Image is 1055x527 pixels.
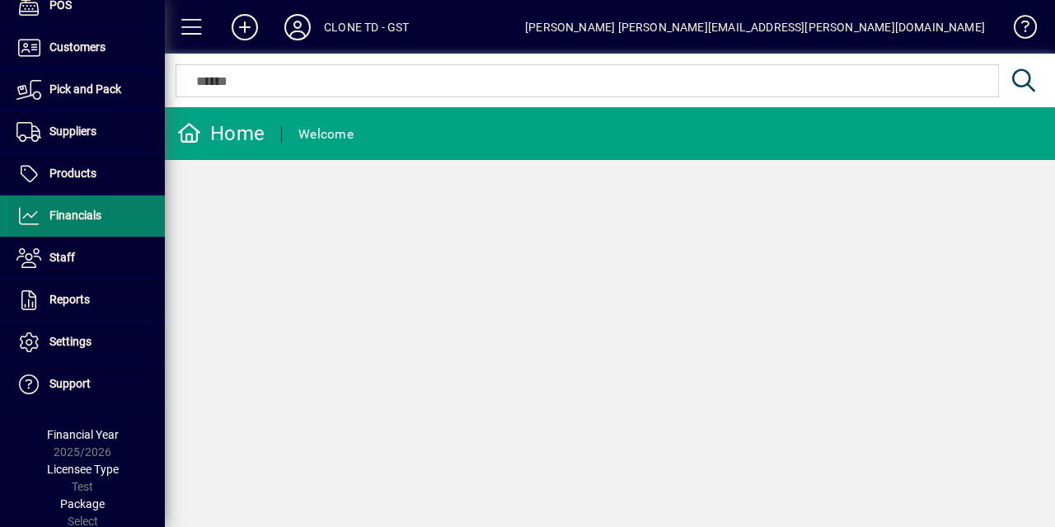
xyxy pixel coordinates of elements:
[49,125,96,138] span: Suppliers
[47,463,119,476] span: Licensee Type
[8,195,165,237] a: Financials
[49,209,101,222] span: Financials
[8,364,165,405] a: Support
[49,251,75,264] span: Staff
[49,293,90,306] span: Reports
[49,377,91,390] span: Support
[177,120,265,147] div: Home
[49,40,105,54] span: Customers
[218,12,271,42] button: Add
[49,167,96,180] span: Products
[8,153,165,195] a: Products
[525,14,985,40] div: [PERSON_NAME] [PERSON_NAME][EMAIL_ADDRESS][PERSON_NAME][DOMAIN_NAME]
[1001,3,1034,57] a: Knowledge Base
[47,428,119,441] span: Financial Year
[60,497,105,511] span: Package
[49,82,121,96] span: Pick and Pack
[8,280,165,321] a: Reports
[8,27,165,68] a: Customers
[8,238,165,279] a: Staff
[8,69,165,111] a: Pick and Pack
[271,12,324,42] button: Profile
[8,111,165,153] a: Suppliers
[324,14,409,40] div: CLONE TD - GST
[298,121,354,148] div: Welcome
[49,335,91,348] span: Settings
[8,322,165,363] a: Settings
